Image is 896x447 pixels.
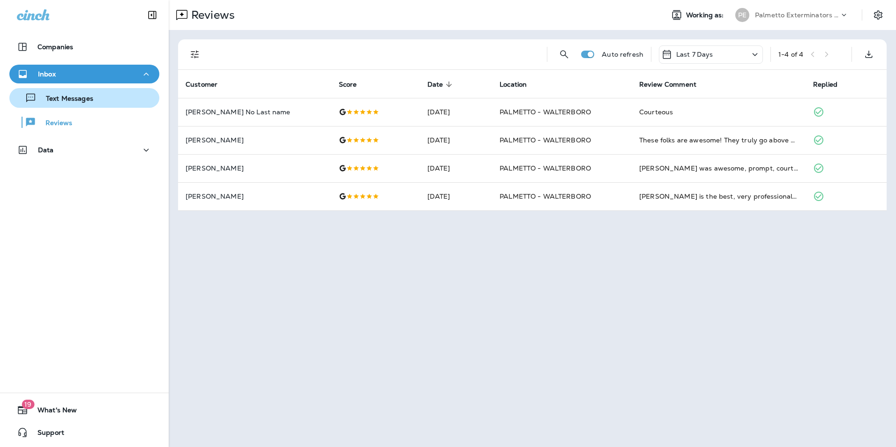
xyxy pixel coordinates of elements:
[420,154,493,182] td: [DATE]
[500,136,591,144] span: PALMETTO - WALTERBORO
[28,429,64,440] span: Support
[339,80,369,89] span: Score
[686,11,726,19] span: Working as:
[186,108,324,116] p: [PERSON_NAME] No Last name
[602,51,643,58] p: Auto refresh
[186,136,324,144] p: [PERSON_NAME]
[639,107,798,117] div: Courteous
[420,182,493,210] td: [DATE]
[555,45,574,64] button: Search Reviews
[420,98,493,126] td: [DATE]
[9,401,159,419] button: 19What's New
[38,146,54,154] p: Data
[9,141,159,159] button: Data
[500,108,591,116] span: PALMETTO - WALTERBORO
[859,45,878,64] button: Export as CSV
[36,119,72,128] p: Reviews
[500,164,591,172] span: PALMETTO - WALTERBORO
[139,6,165,24] button: Collapse Sidebar
[9,88,159,108] button: Text Messages
[813,81,837,89] span: Replied
[676,51,713,58] p: Last 7 Days
[870,7,887,23] button: Settings
[22,400,34,409] span: 19
[420,126,493,154] td: [DATE]
[186,81,217,89] span: Customer
[813,80,850,89] span: Replied
[186,193,324,200] p: [PERSON_NAME]
[755,11,839,19] p: Palmetto Exterminators LLC
[427,80,455,89] span: Date
[639,135,798,145] div: These folks are awesome! They truly go above and beyond to make sure things are squared away. And...
[639,192,798,201] div: Joshua is the best, very professional and my dogs just love him !!!
[339,81,357,89] span: Score
[37,43,73,51] p: Companies
[9,37,159,56] button: Companies
[28,406,77,417] span: What's New
[9,112,159,132] button: Reviews
[639,80,709,89] span: Review Comment
[186,164,324,172] p: [PERSON_NAME]
[186,80,230,89] span: Customer
[186,45,204,64] button: Filters
[427,81,443,89] span: Date
[9,65,159,83] button: Inbox
[639,81,696,89] span: Review Comment
[37,95,93,104] p: Text Messages
[735,8,749,22] div: PE
[500,192,591,201] span: PALMETTO - WALTERBORO
[500,80,539,89] span: Location
[38,70,56,78] p: Inbox
[187,8,235,22] p: Reviews
[778,51,803,58] div: 1 - 4 of 4
[639,164,798,173] div: Jason was awesome, prompt, courteous and very thorough.
[500,81,527,89] span: Location
[9,423,159,442] button: Support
